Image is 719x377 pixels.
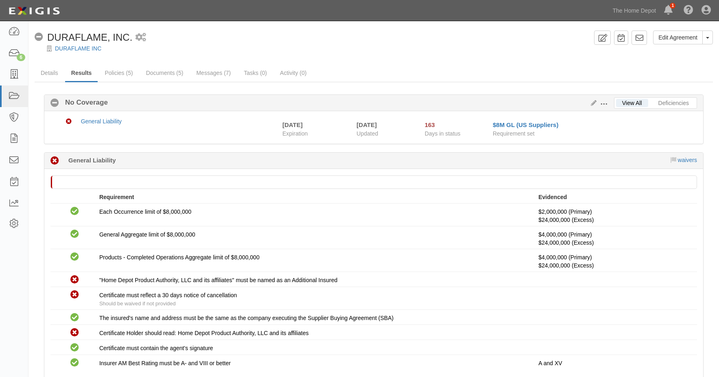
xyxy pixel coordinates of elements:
i: Compliant [70,230,79,239]
a: Deficiencies [652,99,695,107]
span: Certificate must reflect a 30 days notice of cancellation [99,292,237,298]
i: Help Center - Complianz [684,6,693,15]
a: Tasks (0) [238,65,273,81]
a: DURAFLAME INC [55,45,101,52]
strong: Requirement [99,194,134,200]
div: [DATE] [282,121,303,129]
div: 6 [17,54,25,61]
p: $4,000,000 (Primary) [538,253,691,270]
i: Compliant [70,359,79,367]
span: "Home Depot Product Authority, LLC and its affiliates" must be named as an Additional Insured [99,277,337,283]
strong: Evidenced [538,194,567,200]
a: View All [616,99,648,107]
i: No Coverage [35,33,43,42]
a: Edit Agreement [653,31,703,44]
a: $8M GL (US Suppliers) [493,121,558,128]
p: $4,000,000 (Primary) [538,230,691,247]
a: General Liability [81,118,122,125]
span: Certificate must contain the agent's signature [99,345,213,351]
span: Should be waived if not provided [99,300,176,307]
span: Days in status [425,130,461,137]
span: Policy #EMR-00000733-00 Insurer: MS Transverse Specialty Insurance Co [538,239,594,246]
span: General Aggregate limit of $8,000,000 [99,231,195,238]
i: 1 scheduled workflow [135,33,146,42]
span: Expiration [282,129,350,138]
i: Non-Compliant 161 days (since 04/02/2025) [50,157,59,165]
span: Certificate Holder should read: Home Depot Product Authority, LLC and its affiliates [99,330,309,336]
i: Compliant [70,313,79,322]
span: Updated [356,130,378,137]
i: Non-Compliant [70,329,79,337]
i: Non-Compliant [70,291,79,299]
div: [DATE] [356,121,412,129]
div: Since 03/31/2025 [425,121,487,129]
a: Documents (5) [140,65,190,81]
a: Policies (5) [98,65,139,81]
span: The insured's name and address must be the same as the company executing the Supplier Buying Agre... [99,315,393,321]
a: Edit Results [588,100,597,106]
i: No Coverage [50,99,59,107]
i: Non-Compliant [70,276,79,284]
i: Non-Compliant [66,119,72,125]
a: Messages (7) [190,65,237,81]
a: Activity (0) [274,65,313,81]
span: Policy #EMR-00000733-00 Insurer: MS Transverse Specialty Insurance Co [538,217,594,223]
span: Each Occurrence limit of $8,000,000 [99,208,191,215]
p: A and XV [538,359,691,367]
span: Insurer AM Best Rating must be A- and VIII or better [99,360,231,366]
p: $2,000,000 (Primary) [538,208,691,224]
span: Policy #EMR-00000733-00 Insurer: MS Transverse Specialty Insurance Co [538,262,594,269]
span: Requirement set [493,130,535,137]
a: waivers [678,157,697,163]
span: DURAFLAME, INC. [47,32,132,43]
div: DURAFLAME, INC. [35,31,132,44]
i: Compliant [70,253,79,261]
img: logo-5460c22ac91f19d4615b14bd174203de0afe785f0fc80cf4dbbc73dc1793850b.png [6,4,62,18]
b: No Coverage [59,98,108,107]
a: The Home Depot [609,2,660,19]
span: Products - Completed Operations Aggregate limit of $8,000,000 [99,254,260,261]
i: Compliant [70,207,79,216]
a: Results [65,65,98,82]
b: General Liability [68,156,116,164]
i: Compliant [70,344,79,352]
a: Details [35,65,64,81]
